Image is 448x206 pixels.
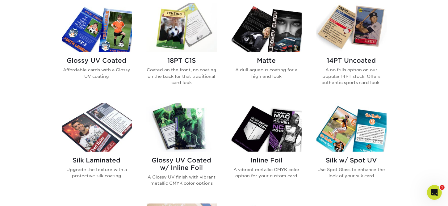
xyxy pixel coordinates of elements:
img: Silk w/ Spot UV Trading Cards [316,103,387,152]
img: 18PT C1S Trading Cards [147,3,217,52]
img: Glossy UV Coated w/ Inline Foil Trading Cards [147,103,217,152]
p: Affordable cards with a Glossy UV coating [62,67,132,79]
p: A dull aqueous coating for a high end look [232,67,302,79]
h2: Silk w/ Spot UV [316,157,387,164]
a: Silk Laminated Trading Cards Silk Laminated Upgrade the texture with a protective silk coating [62,103,132,196]
p: Coated on the front, no coating on the back for that traditional card look [147,67,217,86]
iframe: Intercom live chat [427,185,442,200]
p: Use Spot Gloss to enhance the look of your silk card [316,166,387,179]
h2: 14PT Uncoated [316,57,387,64]
h2: Glossy UV Coated w/ Inline Foil [147,157,217,171]
a: Silk w/ Spot UV Trading Cards Silk w/ Spot UV Use Spot Gloss to enhance the look of your silk card [316,103,387,196]
img: Matte Trading Cards [232,3,302,52]
p: Upgrade the texture with a protective silk coating [62,166,132,179]
h2: Glossy UV Coated [62,57,132,64]
img: Silk Laminated Trading Cards [62,103,132,152]
h2: Inline Foil [232,157,302,164]
img: Glossy UV Coated Trading Cards [62,3,132,52]
h2: Matte [232,57,302,64]
span: 1 [440,185,445,190]
a: Inline Foil Trading Cards Inline Foil A vibrant metallic CMYK color option for your custom card [232,103,302,196]
a: 14PT Uncoated Trading Cards 14PT Uncoated A no frills option on our popular 14PT stock. Offers au... [316,3,387,95]
img: Inline Foil Trading Cards [232,103,302,152]
a: Glossy UV Coated w/ Inline Foil Trading Cards Glossy UV Coated w/ Inline Foil A Glossy UV finish ... [147,103,217,196]
p: A Glossy UV finish with vibrant metallic CMYK color options [147,174,217,187]
p: A no frills option on our popular 14PT stock. Offers authentic sports card look. [316,67,387,86]
iframe: Google Customer Reviews [2,187,52,204]
p: A vibrant metallic CMYK color option for your custom card [232,166,302,179]
h2: Silk Laminated [62,157,132,164]
a: 18PT C1S Trading Cards 18PT C1S Coated on the front, no coating on the back for that traditional ... [147,3,217,95]
img: 14PT Uncoated Trading Cards [316,3,387,52]
a: Matte Trading Cards Matte A dull aqueous coating for a high end look [232,3,302,95]
a: Glossy UV Coated Trading Cards Glossy UV Coated Affordable cards with a Glossy UV coating [62,3,132,95]
h2: 18PT C1S [147,57,217,64]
